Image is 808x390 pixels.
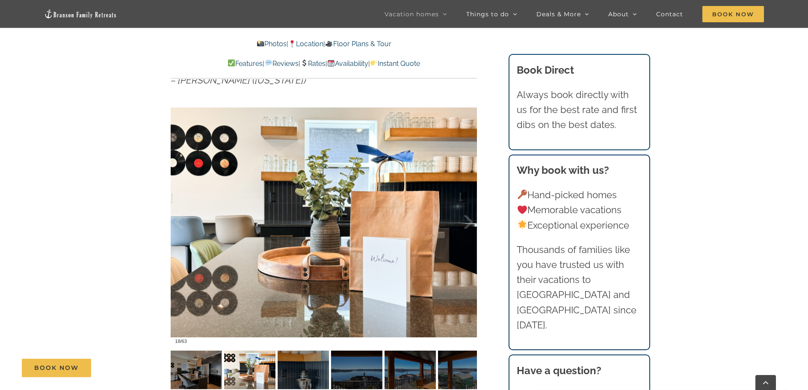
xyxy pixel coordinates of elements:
span: About [608,11,629,17]
img: 💲 [301,60,308,66]
a: Book Now [22,359,91,377]
img: 👉 [370,60,377,66]
img: 📸 [257,40,264,47]
span: Vacation homes [385,11,439,17]
img: Legends-Pointe-vacation-rental-Table-Rock-Lake-1021-scaled.jpg-nggid042312-ngg0dyn-120x90-00f0w01... [331,351,382,389]
em: – [PERSON_NAME] ([US_STATE]) [171,74,306,86]
img: Legends-Pointe-vacation-rental-Table-Rock-Lake-1023-scaled.jpg-nggid042314-ngg0dyn-120x90-00f0w01... [438,351,489,389]
p: Thousands of families like you have trusted us with their vacations to [GEOGRAPHIC_DATA] and [GEO... [517,242,642,333]
a: Reviews [264,60,298,68]
a: Features [228,60,263,68]
img: 💬 [265,60,272,66]
img: 04e-Legends-Pointe-vacation-home-rental-Table-Rock-Lake-scaled.jpg-nggid042362-ngg0dyn-120x90-00f... [278,351,329,389]
span: Book Now [702,6,764,22]
span: Contact [656,11,683,17]
img: ✅ [228,60,235,66]
p: | | [171,39,477,50]
a: Rates [300,60,326,68]
b: Book Direct [517,64,574,76]
a: Availability [327,60,368,68]
img: 🔑 [518,190,527,199]
p: Always book directly with us for the best rate and first dibs on the best dates. [517,87,642,133]
img: 📍 [289,40,296,47]
span: Things to do [466,11,509,17]
img: 04b-Legends-Pointe-vacation-home-rental-Table-Rock-Lake-scaled.jpg-nggid042360-ngg0dyn-120x90-00f... [171,351,222,389]
p: | | | | [171,58,477,69]
a: Instant Quote [370,60,420,68]
img: 04c-Legends-Pointe-vacation-home-rental-Table-Rock-Lake-scaled.jpg-nggid042361-ngg0dyn-120x90-00f... [224,351,275,389]
img: 🎥 [326,40,332,47]
a: Location [288,40,323,48]
img: Branson Family Retreats Logo [44,9,117,19]
a: Floor Plans & Tour [325,40,391,48]
span: Deals & More [536,11,581,17]
span: Book Now [34,364,79,372]
img: 📆 [328,60,334,66]
p: Hand-picked homes Memorable vacations Exceptional experience [517,188,642,233]
h3: Why book with us? [517,163,642,178]
img: ❤️ [518,205,527,214]
img: 🌟 [518,220,527,229]
img: Legends-Pointe-vacation-rental-Table-Rock-Lake-1022-scaled.jpg-nggid042313-ngg0dyn-120x90-00f0w01... [385,351,436,389]
a: Photos [257,40,287,48]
